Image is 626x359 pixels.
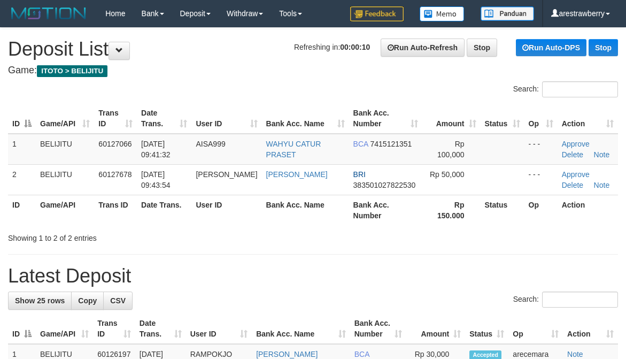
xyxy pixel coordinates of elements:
[350,6,404,21] img: Feedback.jpg
[196,170,257,179] span: [PERSON_NAME]
[8,134,36,165] td: 1
[420,6,465,21] img: Button%20Memo.svg
[36,314,93,344] th: Game/API: activate to sort column ascending
[137,195,191,225] th: Date Trans.
[481,6,534,21] img: panduan.png
[8,103,36,134] th: ID: activate to sort column descending
[563,314,618,344] th: Action: activate to sort column ascending
[558,195,618,225] th: Action
[36,195,94,225] th: Game/API
[8,292,72,310] a: Show 25 rows
[98,170,132,179] span: 60127678
[437,140,465,159] span: Rp 100,000
[262,195,349,225] th: Bank Acc. Name
[513,81,618,97] label: Search:
[262,103,349,134] th: Bank Acc. Name: activate to sort column ascending
[196,140,225,148] span: AISA999
[294,43,370,51] span: Refreshing in:
[524,134,558,165] td: - - -
[78,296,97,305] span: Copy
[353,181,416,189] span: Copy 383501027822530 to clipboard
[8,265,618,287] h1: Latest Deposit
[8,39,618,60] h1: Deposit List
[252,314,350,344] th: Bank Acc. Name: activate to sort column ascending
[562,140,590,148] a: Approve
[141,170,171,189] span: [DATE] 09:43:54
[508,314,563,344] th: Op: activate to sort column ascending
[524,195,558,225] th: Op
[94,103,137,134] th: Trans ID: activate to sort column ascending
[562,150,583,159] a: Delete
[349,103,422,134] th: Bank Acc. Number: activate to sort column ascending
[191,195,261,225] th: User ID
[381,39,465,57] a: Run Auto-Refresh
[340,43,370,51] strong: 00:00:10
[36,164,94,195] td: BELIJITU
[406,314,465,344] th: Amount: activate to sort column ascending
[135,314,186,344] th: Date Trans.: activate to sort column ascending
[349,195,422,225] th: Bank Acc. Number
[93,314,135,344] th: Trans ID: activate to sort column ascending
[467,39,497,57] a: Stop
[558,103,618,134] th: Action: activate to sort column ascending
[36,134,94,165] td: BELIJITU
[524,103,558,134] th: Op: activate to sort column ascending
[353,140,368,148] span: BCA
[567,350,583,358] a: Note
[524,164,558,195] td: - - -
[354,350,369,358] span: BCA
[15,296,65,305] span: Show 25 rows
[353,170,366,179] span: BRI
[141,140,171,159] span: [DATE] 09:41:32
[36,103,94,134] th: Game/API: activate to sort column ascending
[594,181,610,189] a: Note
[137,103,191,134] th: Date Trans.: activate to sort column ascending
[110,296,126,305] span: CSV
[8,164,36,195] td: 2
[8,228,253,243] div: Showing 1 to 2 of 2 entries
[8,65,618,76] h4: Game:
[37,65,107,77] span: ITOTO > BELIJITU
[71,292,104,310] a: Copy
[8,5,89,21] img: MOTION_logo.png
[430,170,465,179] span: Rp 50,000
[94,195,137,225] th: Trans ID
[562,170,590,179] a: Approve
[481,195,524,225] th: Status
[191,103,261,134] th: User ID: activate to sort column ascending
[594,150,610,159] a: Note
[513,292,618,308] label: Search:
[589,39,618,56] a: Stop
[542,81,618,97] input: Search:
[186,314,252,344] th: User ID: activate to sort column ascending
[98,140,132,148] span: 60127066
[266,140,321,159] a: WAHYU CATUR PRASET
[422,195,481,225] th: Rp 150.000
[542,292,618,308] input: Search:
[562,181,583,189] a: Delete
[465,314,508,344] th: Status: activate to sort column ascending
[266,170,328,179] a: [PERSON_NAME]
[8,195,36,225] th: ID
[256,350,318,358] a: [PERSON_NAME]
[481,103,524,134] th: Status: activate to sort column ascending
[103,292,133,310] a: CSV
[350,314,407,344] th: Bank Acc. Number: activate to sort column ascending
[422,103,481,134] th: Amount: activate to sort column ascending
[8,314,36,344] th: ID: activate to sort column descending
[370,140,412,148] span: Copy 7415121351 to clipboard
[516,39,586,56] a: Run Auto-DPS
